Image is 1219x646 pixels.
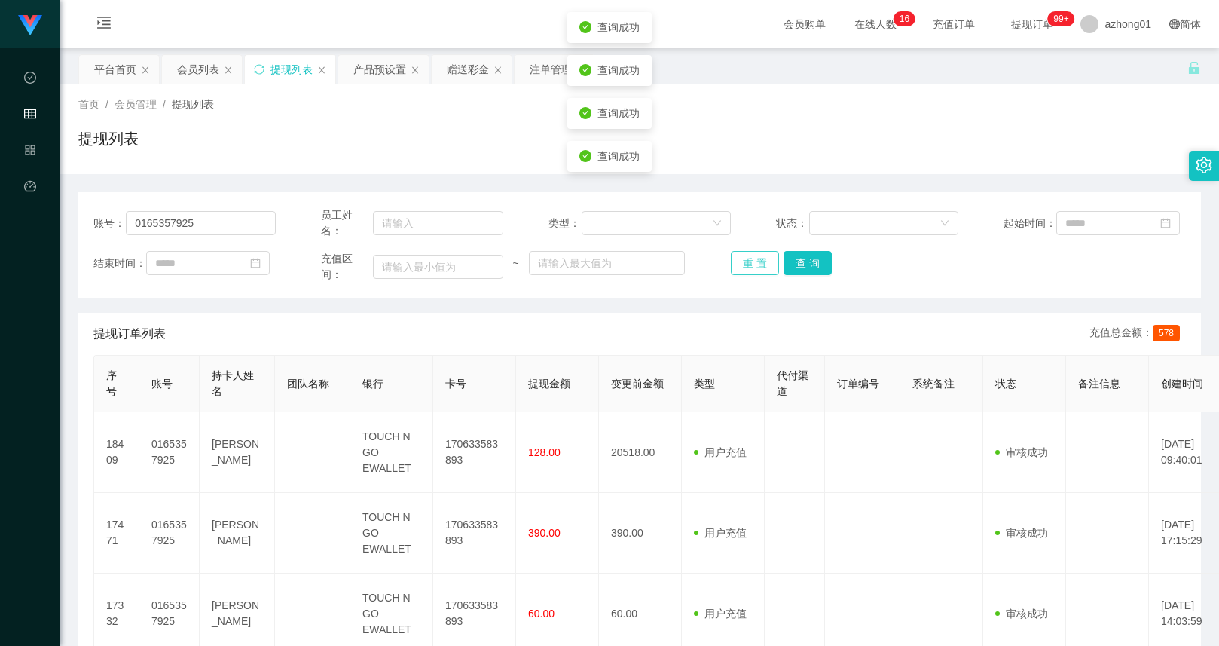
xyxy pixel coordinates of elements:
td: 0165357925 [139,412,200,493]
div: 会员列表 [177,55,219,84]
i: 图标: close [493,66,503,75]
td: 170633583893 [433,412,516,493]
span: 充值订单 [925,19,982,29]
input: 请输入最大值为 [529,251,686,275]
span: 会员管理 [115,98,157,110]
span: 状态 [995,378,1016,390]
span: 查询成功 [597,21,640,33]
i: 图标: calendar [250,258,261,268]
td: 0165357925 [139,493,200,574]
td: TOUCH N GO EWALLET [350,493,433,574]
span: 查询成功 [597,64,640,76]
i: 图标: down [940,219,949,229]
span: 390.00 [528,527,561,539]
i: 图标: menu-unfold [78,1,130,49]
span: 账号： [93,216,126,231]
sup: 1001 [1047,11,1074,26]
span: 卡号 [445,378,466,390]
span: 提现金额 [528,378,570,390]
span: 数据中心 [24,72,36,207]
i: 图标: close [411,66,420,75]
span: 系统备注 [912,378,955,390]
span: 产品管理 [24,145,36,279]
span: 用户充值 [694,527,747,539]
a: 图标: dashboard平台首页 [24,172,36,324]
span: 起始时间： [1004,216,1056,231]
span: 578 [1153,325,1180,341]
span: 查询成功 [597,107,640,119]
i: 图标: global [1169,19,1180,29]
td: TOUCH N GO EWALLET [350,412,433,493]
span: 账号 [151,378,173,390]
span: 变更前金额 [611,378,664,390]
span: 充值区间： [321,251,373,283]
i: 图标: close [141,66,150,75]
i: 图标: appstore-o [24,137,36,167]
div: 提现列表 [270,55,313,84]
i: icon: check-circle [579,150,591,162]
span: 128.00 [528,446,561,458]
span: 查询成功 [597,150,640,162]
button: 查 询 [784,251,832,275]
span: 结束时间： [93,256,146,271]
h1: 提现列表 [78,127,139,150]
span: 在线人数 [847,19,904,29]
span: 用户充值 [694,608,747,620]
span: 员工姓名： [321,207,373,239]
span: 提现订单列表 [93,325,166,343]
i: 图标: setting [1196,157,1212,173]
span: 持卡人姓名 [212,369,254,397]
img: logo.9652507e.png [18,15,42,36]
i: 图标: check-circle-o [24,65,36,95]
span: 序号 [106,369,117,397]
i: 图标: table [24,101,36,131]
td: 18409 [94,412,139,493]
td: 170633583893 [433,493,516,574]
div: 产品预设置 [353,55,406,84]
div: 平台首页 [94,55,136,84]
div: 充值总金额： [1089,325,1186,343]
td: 17471 [94,493,139,574]
i: icon: check-circle [579,107,591,119]
span: 团队名称 [287,378,329,390]
i: icon: check-circle [579,64,591,76]
div: 赠送彩金 [447,55,489,84]
span: 60.00 [528,608,555,620]
td: [PERSON_NAME] [200,412,275,493]
span: 审核成功 [995,527,1048,539]
span: / [105,98,108,110]
span: 首页 [78,98,99,110]
i: 图标: down [713,219,722,229]
p: 1 [900,11,905,26]
span: 类型 [694,378,715,390]
td: 20518.00 [599,412,682,493]
span: 备注信息 [1078,378,1120,390]
span: 订单编号 [837,378,879,390]
span: 用户充值 [694,446,747,458]
input: 请输入 [373,211,503,235]
span: 银行 [362,378,383,390]
i: 图标: close [317,66,326,75]
button: 重 置 [731,251,779,275]
span: 审核成功 [995,446,1048,458]
p: 6 [904,11,909,26]
span: 创建时间 [1161,378,1203,390]
span: 审核成功 [995,608,1048,620]
span: 类型： [548,216,582,231]
i: 图标: close [224,66,233,75]
i: icon: check-circle [579,21,591,33]
input: 请输入 [126,211,275,235]
input: 请输入最小值为 [373,255,503,279]
span: 会员管理 [24,109,36,243]
i: 图标: calendar [1160,218,1171,228]
span: / [163,98,166,110]
td: [PERSON_NAME] [200,493,275,574]
span: 提现列表 [172,98,214,110]
div: 注单管理 [530,55,572,84]
span: 代付渠道 [777,369,808,397]
span: 状态： [776,216,809,231]
i: 图标: unlock [1187,61,1201,75]
span: ~ [503,256,529,271]
i: 图标: sync [254,64,264,75]
span: 提现订单 [1004,19,1061,29]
